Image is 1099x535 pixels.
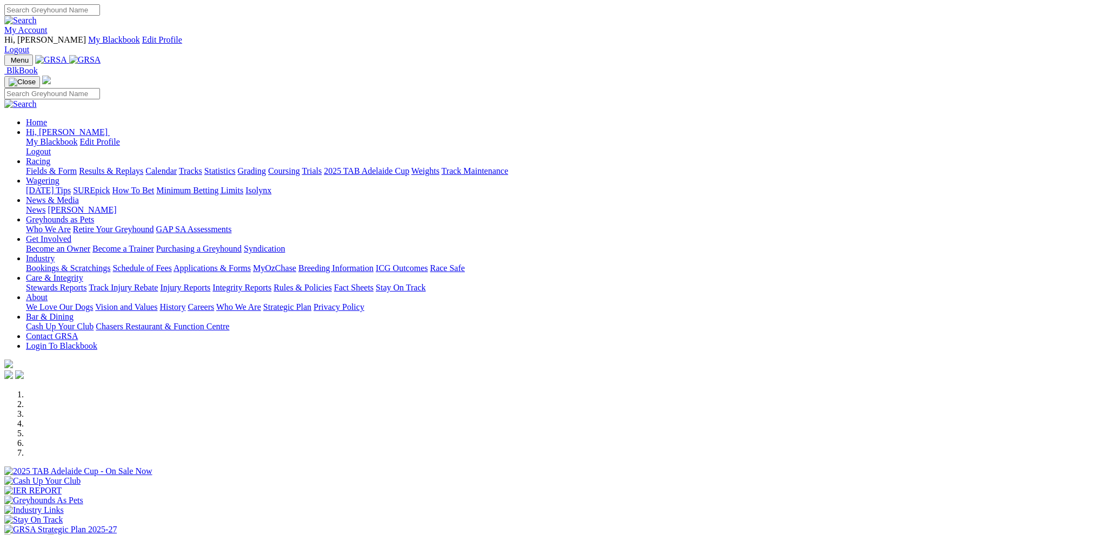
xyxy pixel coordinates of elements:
div: My Account [4,35,1095,55]
a: Logout [4,45,29,54]
div: Bar & Dining [26,322,1095,331]
a: Grading [238,166,266,175]
a: Become a Trainer [92,244,154,253]
a: How To Bet [112,186,155,195]
span: Menu [11,56,29,64]
a: Login To Blackbook [26,341,97,350]
img: GRSA Strategic Plan 2025-27 [4,525,117,534]
div: Industry [26,263,1095,273]
a: Isolynx [245,186,271,195]
div: News & Media [26,205,1095,215]
img: Greyhounds As Pets [4,496,83,505]
span: BlkBook [6,66,38,75]
div: Greyhounds as Pets [26,225,1095,234]
a: Fact Sheets [334,283,374,292]
a: Rules & Policies [274,283,332,292]
a: History [159,302,185,311]
a: Edit Profile [80,137,120,146]
a: Integrity Reports [212,283,271,292]
a: Weights [411,166,439,175]
a: Become an Owner [26,244,90,253]
a: Who We Are [216,302,261,311]
a: Track Maintenance [442,166,508,175]
img: logo-grsa-white.png [42,76,51,84]
div: Get Involved [26,244,1095,254]
a: Privacy Policy [314,302,364,311]
a: Chasers Restaurant & Function Centre [96,322,229,331]
a: About [26,293,48,302]
a: Edit Profile [142,35,182,44]
a: My Blackbook [26,137,78,146]
a: MyOzChase [253,263,296,273]
a: My Account [4,25,48,35]
img: IER REPORT [4,486,62,496]
div: Wagering [26,186,1095,195]
a: Stewards Reports [26,283,86,292]
a: Purchasing a Greyhound [156,244,242,253]
a: Results & Replays [79,166,143,175]
a: Greyhounds as Pets [26,215,94,224]
a: [PERSON_NAME] [48,205,116,214]
img: logo-grsa-white.png [4,360,13,368]
a: Industry [26,254,55,263]
img: Search [4,99,37,109]
a: Stay On Track [376,283,425,292]
span: Hi, [PERSON_NAME] [26,127,108,137]
img: GRSA [69,55,101,65]
a: Tracks [179,166,202,175]
a: Racing [26,157,50,166]
a: Strategic Plan [263,302,311,311]
a: My Blackbook [88,35,140,44]
a: 2025 TAB Adelaide Cup [324,166,409,175]
a: News & Media [26,195,79,205]
img: Search [4,16,37,25]
a: ICG Outcomes [376,263,428,273]
a: GAP SA Assessments [156,225,232,234]
div: Care & Integrity [26,283,1095,293]
img: 2025 TAB Adelaide Cup - On Sale Now [4,466,152,476]
a: Race Safe [430,263,464,273]
a: Statistics [204,166,236,175]
input: Search [4,88,100,99]
a: Hi, [PERSON_NAME] [26,127,110,137]
a: Calendar [145,166,177,175]
a: Bar & Dining [26,312,74,321]
img: Cash Up Your Club [4,476,81,486]
a: BlkBook [4,66,38,75]
img: GRSA [35,55,67,65]
a: Trials [302,166,322,175]
img: Stay On Track [4,515,63,525]
a: Retire Your Greyhound [73,225,154,234]
a: Minimum Betting Limits [156,186,243,195]
span: Hi, [PERSON_NAME] [4,35,86,44]
a: Contact GRSA [26,331,78,341]
div: Hi, [PERSON_NAME] [26,137,1095,157]
button: Toggle navigation [4,76,40,88]
a: Who We Are [26,225,71,234]
a: News [26,205,45,214]
img: Industry Links [4,505,64,515]
a: Careers [188,302,214,311]
img: twitter.svg [15,370,24,379]
a: Syndication [244,244,285,253]
div: About [26,302,1095,312]
a: [DATE] Tips [26,186,71,195]
a: Wagering [26,176,59,185]
a: Care & Integrity [26,273,83,282]
button: Toggle navigation [4,55,33,66]
a: Fields & Form [26,166,77,175]
a: Home [26,118,47,127]
a: Track Injury Rebate [89,283,158,292]
a: Logout [26,147,51,156]
img: facebook.svg [4,370,13,379]
a: Get Involved [26,234,71,243]
a: Bookings & Scratchings [26,263,110,273]
a: Coursing [268,166,300,175]
a: Schedule of Fees [112,263,171,273]
a: SUREpick [73,186,110,195]
input: Search [4,4,100,16]
a: Applications & Forms [174,263,251,273]
img: Close [9,78,36,86]
a: We Love Our Dogs [26,302,93,311]
div: Racing [26,166,1095,176]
